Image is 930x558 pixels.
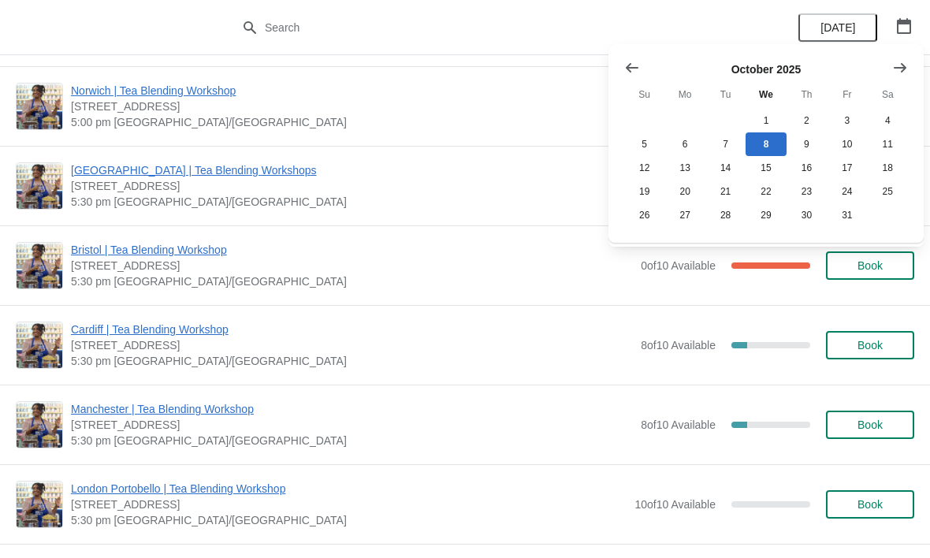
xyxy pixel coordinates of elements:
[826,331,914,359] button: Book
[17,402,62,448] img: Manchester | Tea Blending Workshop | 57 Church St, Manchester, M4 1PD | 5:30 pm Europe/London
[826,490,914,519] button: Book
[857,259,883,272] span: Book
[857,339,883,352] span: Book
[634,498,716,511] span: 10 of 10 Available
[71,194,627,210] span: 5:30 pm [GEOGRAPHIC_DATA]/[GEOGRAPHIC_DATA]
[71,417,633,433] span: [STREET_ADDRESS]
[746,132,786,156] button: Today Wednesday October 8 2025
[17,243,62,288] img: Bristol | Tea Blending Workshop | 73 Park Street, Bristol, BS1 5PB | 5:30 pm Europe/London
[886,54,914,82] button: Show next month, November 2025
[787,203,827,227] button: Thursday October 30 2025
[664,180,705,203] button: Monday October 20 2025
[71,322,633,337] span: Cardiff | Tea Blending Workshop
[746,80,786,109] th: Wednesday
[868,156,908,180] button: Saturday October 18 2025
[641,259,716,272] span: 0 of 10 Available
[868,180,908,203] button: Saturday October 25 2025
[71,114,639,130] span: 5:00 pm [GEOGRAPHIC_DATA]/[GEOGRAPHIC_DATA]
[827,203,867,227] button: Friday October 31 2025
[624,80,664,109] th: Sunday
[827,156,867,180] button: Friday October 17 2025
[826,411,914,439] button: Book
[17,322,62,368] img: Cardiff | Tea Blending Workshop | 1-3 Royal Arcade, Cardiff CF10 1AE, UK | 5:30 pm Europe/London
[71,481,627,497] span: London Portobello | Tea Blending Workshop
[787,109,827,132] button: Thursday October 2 2025
[664,203,705,227] button: Monday October 27 2025
[857,418,883,431] span: Book
[71,83,639,99] span: Norwich | Tea Blending Workshop
[664,156,705,180] button: Monday October 13 2025
[857,498,883,511] span: Book
[71,337,633,353] span: [STREET_ADDRESS]
[705,156,746,180] button: Tuesday October 14 2025
[71,273,633,289] span: 5:30 pm [GEOGRAPHIC_DATA]/[GEOGRAPHIC_DATA]
[787,180,827,203] button: Thursday October 23 2025
[17,482,62,527] img: London Portobello | Tea Blending Workshop | 158 Portobello Rd, London W11 2EB, UK | 5:30 pm Europ...
[71,401,633,417] span: Manchester | Tea Blending Workshop
[705,80,746,109] th: Tuesday
[705,203,746,227] button: Tuesday October 28 2025
[664,80,705,109] th: Monday
[618,54,646,82] button: Show previous month, September 2025
[71,258,633,273] span: [STREET_ADDRESS]
[827,109,867,132] button: Friday October 3 2025
[820,21,855,34] span: [DATE]
[17,84,62,129] img: Norwich | Tea Blending Workshop | 9 Back Of The Inns, Norwich NR2 1PT, UK | 5:00 pm Europe/London
[71,512,627,528] span: 5:30 pm [GEOGRAPHIC_DATA]/[GEOGRAPHIC_DATA]
[624,203,664,227] button: Sunday October 26 2025
[827,80,867,109] th: Friday
[787,156,827,180] button: Thursday October 16 2025
[624,156,664,180] button: Sunday October 12 2025
[264,13,697,42] input: Search
[746,180,786,203] button: Wednesday October 22 2025
[71,497,627,512] span: [STREET_ADDRESS]
[746,109,786,132] button: Wednesday October 1 2025
[787,132,827,156] button: Thursday October 9 2025
[71,242,633,258] span: Bristol | Tea Blending Workshop
[641,418,716,431] span: 8 of 10 Available
[641,339,716,352] span: 8 of 10 Available
[71,433,633,448] span: 5:30 pm [GEOGRAPHIC_DATA]/[GEOGRAPHIC_DATA]
[71,162,627,178] span: [GEOGRAPHIC_DATA] | Tea Blending Workshops
[826,251,914,280] button: Book
[798,13,877,42] button: [DATE]
[624,180,664,203] button: Sunday October 19 2025
[71,178,627,194] span: [STREET_ADDRESS]
[868,109,908,132] button: Saturday October 4 2025
[71,99,639,114] span: [STREET_ADDRESS]
[827,132,867,156] button: Friday October 10 2025
[624,132,664,156] button: Sunday October 5 2025
[868,80,908,109] th: Saturday
[868,132,908,156] button: Saturday October 11 2025
[705,132,746,156] button: Tuesday October 7 2025
[705,180,746,203] button: Tuesday October 21 2025
[827,180,867,203] button: Friday October 24 2025
[787,80,827,109] th: Thursday
[71,353,633,369] span: 5:30 pm [GEOGRAPHIC_DATA]/[GEOGRAPHIC_DATA]
[17,163,62,209] img: Glasgow | Tea Blending Workshops | 215 Byres Road, Glasgow G12 8UD, UK | 5:30 pm Europe/London
[664,132,705,156] button: Monday October 6 2025
[746,203,786,227] button: Wednesday October 29 2025
[746,156,786,180] button: Wednesday October 15 2025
